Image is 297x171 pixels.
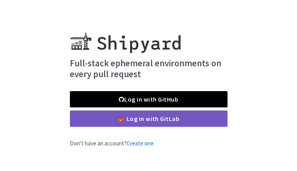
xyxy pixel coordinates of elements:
img: gitlab-color.svg [118,116,123,122]
a: Log in with GitLab [70,111,228,127]
span: Don't have an account? [70,140,154,147]
img: Shipyard logo [70,23,181,53]
a: Log in with GitHub [70,91,228,107]
h4: Full-stack ephemeral environments on every pull request [70,58,228,79]
a: Create one [127,140,154,147]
